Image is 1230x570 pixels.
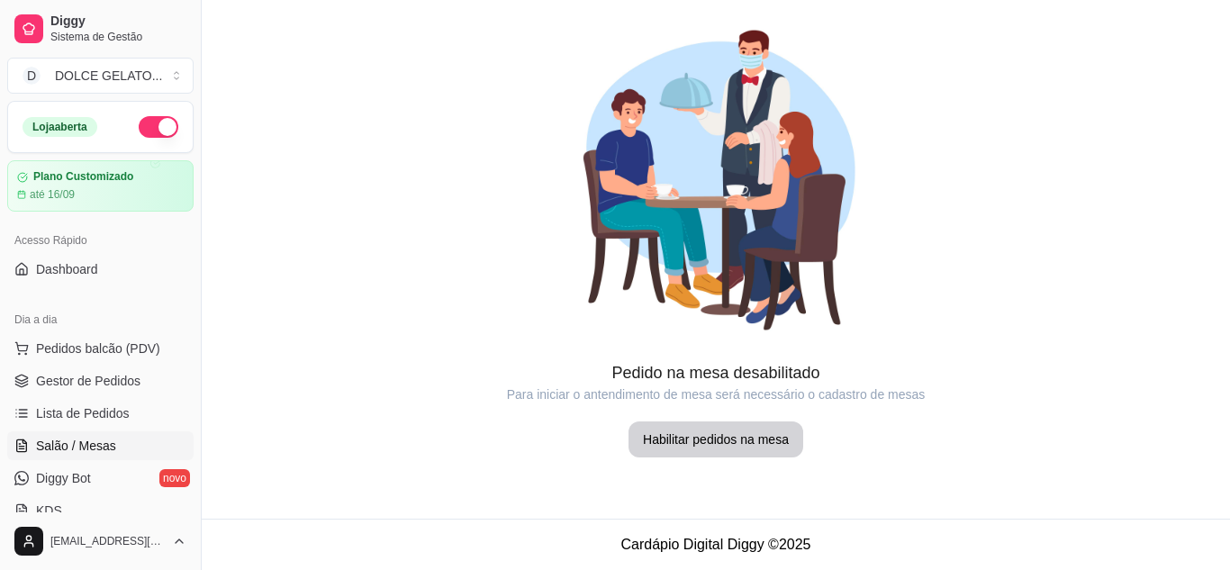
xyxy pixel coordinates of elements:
a: Plano Customizadoaté 16/09 [7,160,194,212]
span: Dashboard [36,260,98,278]
span: Diggy [50,14,186,30]
span: D [23,67,41,85]
button: Habilitar pedidos na mesa [629,421,803,457]
div: DOLCE GELATO ... [55,67,162,85]
span: Sistema de Gestão [50,30,186,44]
button: Alterar Status [139,116,178,138]
span: Gestor de Pedidos [36,372,140,390]
div: Loja aberta [23,117,97,137]
footer: Cardápio Digital Diggy © 2025 [202,519,1230,570]
a: Gestor de Pedidos [7,366,194,395]
article: Pedido na mesa desabilitado [202,360,1230,385]
a: Salão / Mesas [7,431,194,460]
button: Select a team [7,58,194,94]
span: Pedidos balcão (PDV) [36,339,160,357]
a: Diggy Botnovo [7,464,194,493]
a: KDS [7,496,194,525]
a: Dashboard [7,255,194,284]
span: [EMAIL_ADDRESS][DOMAIN_NAME] [50,534,165,548]
div: Dia a dia [7,305,194,334]
a: Lista de Pedidos [7,399,194,428]
button: [EMAIL_ADDRESS][DOMAIN_NAME] [7,520,194,563]
span: Diggy Bot [36,469,91,487]
span: Lista de Pedidos [36,404,130,422]
article: Plano Customizado [33,170,133,184]
div: Acesso Rápido [7,226,194,255]
article: até 16/09 [30,187,75,202]
button: Pedidos balcão (PDV) [7,334,194,363]
span: Salão / Mesas [36,437,116,455]
article: Para iniciar o antendimento de mesa será necessário o cadastro de mesas [202,385,1230,403]
span: KDS [36,502,62,520]
a: DiggySistema de Gestão [7,7,194,50]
